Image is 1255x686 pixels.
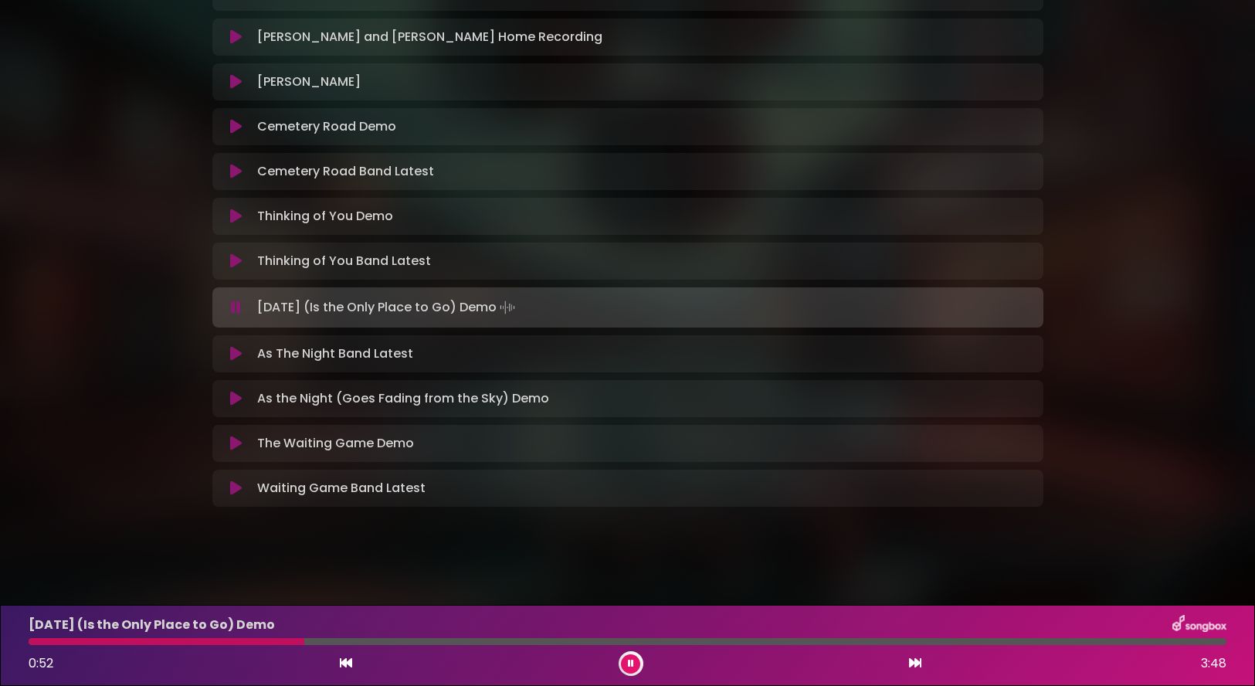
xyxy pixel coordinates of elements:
p: [PERSON_NAME] [257,73,361,91]
p: The Waiting Game Demo [257,434,414,453]
p: As the Night (Goes Fading from the Sky) Demo [257,389,549,408]
p: Cemetery Road Demo [257,117,396,136]
p: Thinking of You Demo [257,207,393,226]
img: waveform4.gif [497,297,518,318]
p: Cemetery Road Band Latest [257,162,434,181]
p: As The Night Band Latest [257,345,413,363]
p: Thinking of You Band Latest [257,252,431,270]
p: Waiting Game Band Latest [257,479,426,498]
p: [DATE] (Is the Only Place to Go) Demo [257,297,518,318]
p: [PERSON_NAME] and [PERSON_NAME] Home Recording [257,28,602,46]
